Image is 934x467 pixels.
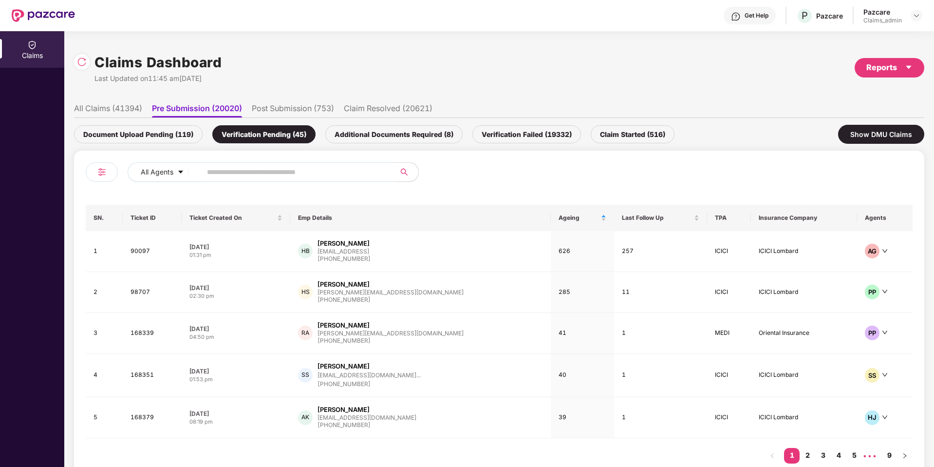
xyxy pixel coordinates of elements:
[838,125,924,144] div: Show DMU Claims
[800,448,815,464] li: 2
[614,205,707,231] th: Last Follow Up
[765,448,780,464] button: left
[472,125,581,143] div: Verification Failed (19332)
[751,231,858,272] td: ICICI Lombard
[751,272,858,313] td: ICICI Lombard
[905,63,913,71] span: caret-down
[394,168,413,176] span: search
[614,272,707,313] td: 11
[96,166,108,178] img: svg+xml;base64,PHN2ZyB4bWxucz0iaHR0cDovL3d3dy53My5vcmcvMjAwMC9zdmciIHdpZHRoPSIyNCIgaGVpZ2h0PSIyNC...
[123,272,182,313] td: 98707
[751,205,858,231] th: Insurance Company
[865,326,879,340] div: PP
[344,103,432,117] li: Claim Resolved (20621)
[189,284,282,292] div: [DATE]
[551,231,614,272] td: 626
[189,375,282,384] div: 01:53 pm
[784,448,800,463] a: 1
[27,40,37,50] img: svg+xml;base64,PHN2ZyBpZD0iQ2xhaW0iIHhtbG5zPSJodHRwOi8vd3d3LnczLm9yZy8yMDAwL3N2ZyIgd2lkdGg9IjIwIi...
[86,313,123,354] td: 3
[298,326,313,340] div: RA
[614,231,707,272] td: 257
[769,453,775,459] span: left
[123,231,182,272] td: 90097
[707,313,750,354] td: MEDI
[189,418,282,426] div: 08:19 pm
[882,330,888,335] span: down
[815,448,831,463] a: 3
[751,397,858,438] td: ICICI Lombard
[152,103,242,117] li: Pre Submission (20020)
[86,205,123,231] th: SN.
[862,448,878,464] li: Next 5 Pages
[12,9,75,22] img: New Pazcare Logo
[318,289,464,295] div: [PERSON_NAME][EMAIL_ADDRESS][DOMAIN_NAME]
[290,205,551,231] th: Emp Details
[614,313,707,354] td: 1
[318,254,371,264] div: [PHONE_NUMBER]
[189,333,282,341] div: 04:50 pm
[212,125,316,143] div: Verification Pending (45)
[298,244,313,258] div: HB
[913,12,920,19] img: svg+xml;base64,PHN2ZyBpZD0iRHJvcGRvd24tMzJ4MzIiIHhtbG5zPSJodHRwOi8vd3d3LnczLm9yZy8yMDAwL3N2ZyIgd2...
[591,125,674,143] div: Claim Started (516)
[882,414,888,420] span: down
[745,12,768,19] div: Get Help
[902,453,908,459] span: right
[863,7,902,17] div: Pazcare
[298,285,313,299] div: HS
[189,325,282,333] div: [DATE]
[865,410,879,425] div: HJ
[784,448,800,464] li: 1
[94,73,222,84] div: Last Updated on 11:45 am[DATE]
[857,205,913,231] th: Agents
[318,295,464,305] div: [PHONE_NUMBER]
[831,448,846,463] a: 4
[318,239,370,248] div: [PERSON_NAME]
[862,448,878,464] span: •••
[881,448,897,463] a: 9
[94,52,222,73] h1: Claims Dashboard
[831,448,846,464] li: 4
[882,372,888,378] span: down
[846,448,862,463] a: 5
[897,448,913,464] button: right
[707,231,750,272] td: ICICI
[551,354,614,398] td: 40
[318,330,464,336] div: [PERSON_NAME][EMAIL_ADDRESS][DOMAIN_NAME]
[622,214,692,222] span: Last Follow Up
[189,243,282,251] div: [DATE]
[707,205,750,231] th: TPA
[325,125,463,143] div: Additional Documents Required (8)
[394,162,419,182] button: search
[882,289,888,294] span: down
[177,169,184,176] span: caret-down
[751,313,858,354] td: Oriental Insurance
[77,57,87,67] img: svg+xml;base64,PHN2ZyBpZD0iUmVsb2FkLTMyeDMyIiB4bWxucz0iaHR0cDovL3d3dy53My5vcmcvMjAwMC9zdmciIHdpZH...
[559,214,599,222] span: Ageing
[707,397,750,438] td: ICICI
[865,285,879,299] div: PP
[800,448,815,463] a: 2
[731,12,741,21] img: svg+xml;base64,PHN2ZyBpZD0iSGVscC0zMngzMiIgeG1sbnM9Imh0dHA6Ly93d3cudzMub3JnLzIwMDAvc3ZnIiB3aWR0aD...
[298,368,313,383] div: SS
[86,354,123,398] td: 4
[318,362,370,371] div: [PERSON_NAME]
[802,10,808,21] span: P
[551,272,614,313] td: 285
[707,272,750,313] td: ICICI
[707,354,750,398] td: ICICI
[614,397,707,438] td: 1
[86,231,123,272] td: 1
[863,17,902,24] div: Claims_admin
[318,421,416,430] div: [PHONE_NUMBER]
[189,367,282,375] div: [DATE]
[318,380,421,389] div: [PHONE_NUMBER]
[816,11,843,20] div: Pazcare
[182,205,290,231] th: Ticket Created On
[865,368,879,383] div: SS
[846,448,862,464] li: 5
[614,354,707,398] td: 1
[298,410,313,425] div: AK
[318,414,416,421] div: [EMAIL_ADDRESS][DOMAIN_NAME]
